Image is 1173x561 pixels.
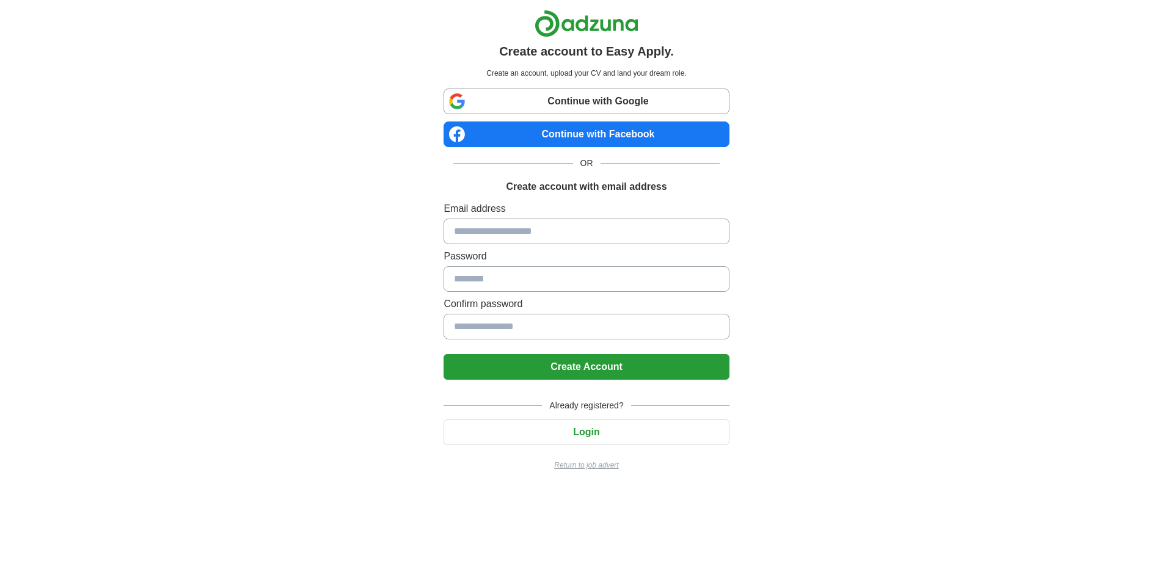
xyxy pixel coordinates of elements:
p: Create an account, upload your CV and land your dream role. [446,68,726,79]
label: Confirm password [444,297,729,311]
button: Login [444,419,729,445]
h1: Create account to Easy Apply. [499,42,674,60]
img: Adzuna logo [535,10,638,37]
label: Email address [444,201,729,216]
h1: Create account with email address [506,179,667,194]
label: Password [444,249,729,264]
a: Continue with Google [444,89,729,114]
span: Already registered? [542,399,630,412]
a: Login [444,427,729,437]
a: Continue with Facebook [444,121,729,147]
a: Return to job advert [444,460,729,471]
span: OR [573,157,601,170]
button: Create Account [444,354,729,380]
